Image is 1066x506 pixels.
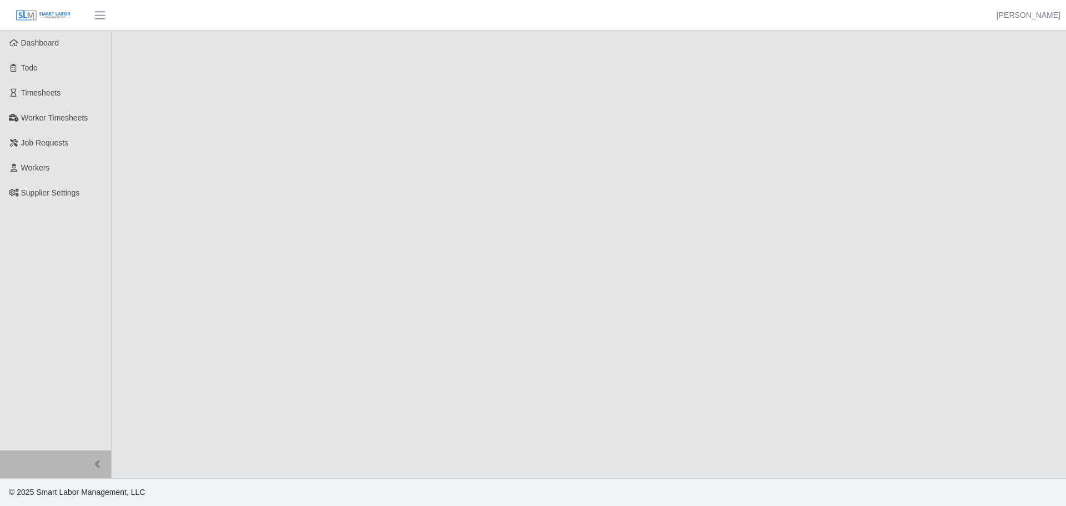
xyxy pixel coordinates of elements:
[21,63,38,72] span: Todo
[21,88,61,97] span: Timesheets
[9,488,145,497] span: © 2025 Smart Labor Management, LLC
[21,113,88,122] span: Worker Timesheets
[997,9,1060,21] a: [PERSON_NAME]
[21,188,80,197] span: Supplier Settings
[21,163,50,172] span: Workers
[16,9,71,22] img: SLM Logo
[21,38,59,47] span: Dashboard
[21,138,69,147] span: Job Requests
